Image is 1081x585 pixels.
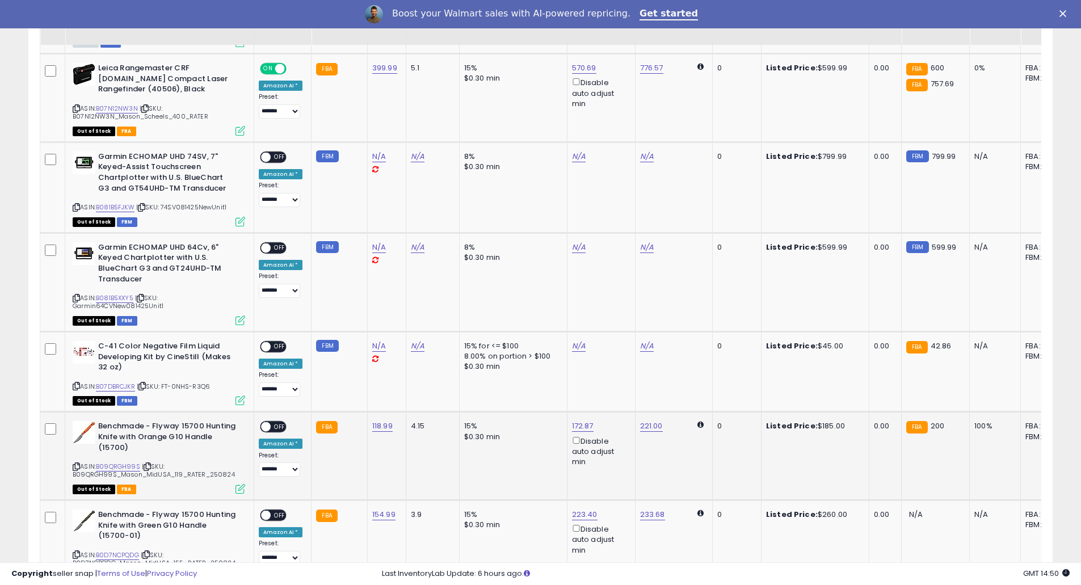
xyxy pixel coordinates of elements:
div: Boost your Walmart sales with AI-powered repricing. [392,8,630,19]
div: $599.99 [766,63,860,73]
small: FBA [906,79,927,91]
b: Garmin ECHOMAP UHD 64Cv, 6" Keyed Chartplotter with U.S. BlueChart G3 and GT24UHD-TM Transducer [98,242,236,287]
small: FBA [906,341,927,353]
b: Listed Price: [766,420,818,431]
span: OFF [271,243,289,252]
small: FBA [316,421,337,434]
div: FBM: 1 [1025,432,1063,442]
a: N/A [572,340,586,352]
b: Listed Price: [766,340,818,351]
img: 31TphAp-U+L._SL40_.jpg [73,421,95,444]
div: $260.00 [766,510,860,520]
span: OFF [271,153,289,162]
span: FBM [117,316,137,326]
a: N/A [572,242,586,253]
div: $799.99 [766,151,860,162]
div: FBA: 0 [1025,151,1063,162]
span: N/A [909,509,923,520]
a: N/A [372,340,386,352]
small: FBM [316,340,338,352]
a: B081B5XXY5 [96,293,133,303]
a: B07DBRCJKR [96,382,135,392]
small: FBM [316,241,338,253]
div: $0.30 min [464,252,558,263]
div: 100% [974,421,1012,431]
div: $599.99 [766,242,860,252]
div: 0 [717,63,752,73]
a: 223.40 [572,509,598,520]
img: 41WFMb4CM-L._SL40_.jpg [73,151,95,174]
div: $0.30 min [464,432,558,442]
span: FBA [117,127,136,136]
img: 41iyLStQwyL._SL40_.jpg [73,341,95,364]
span: 757.69 [931,78,954,89]
div: Preset: [259,93,303,119]
a: N/A [372,151,386,162]
a: N/A [640,242,654,253]
div: Close [1059,10,1071,17]
span: 600 [931,62,944,73]
b: Benchmade - Flyway 15700 Hunting Knife with Green G10 Handle (15700-01) [98,510,236,544]
div: N/A [974,341,1012,351]
small: FBA [906,63,927,75]
div: FBM: 0 [1025,162,1063,172]
img: 418IXh9oFhL._SL40_.jpg [73,242,95,265]
div: 0 [717,151,752,162]
div: 0 [717,242,752,252]
span: All listings that are currently out of stock and unavailable for purchase on Amazon [73,396,115,406]
b: Listed Price: [766,151,818,162]
span: OFF [285,64,303,74]
b: Listed Price: [766,509,818,520]
span: OFF [271,422,289,432]
div: FBA: 0 [1025,242,1063,252]
small: FBM [316,150,338,162]
div: N/A [974,510,1012,520]
div: FBM: n/a [1025,520,1063,530]
a: N/A [640,340,654,352]
div: Disable auto adjust min [572,523,626,555]
div: Preset: [259,182,303,207]
a: 233.68 [640,509,665,520]
strong: Copyright [11,568,53,579]
b: C-41 Color Negative Film Liquid Developing Kit by CineStill (Makes 32 oz) [98,341,236,376]
div: Preset: [259,452,303,477]
div: Amazon AI * [259,527,303,537]
span: FBM [117,217,137,227]
a: N/A [640,151,654,162]
span: | SKU: 74SV081425NewUnit1 [136,203,226,212]
small: FBA [316,63,337,75]
a: N/A [411,242,424,253]
div: Amazon AI * [259,81,303,91]
div: $0.30 min [464,73,558,83]
a: Privacy Policy [147,568,197,579]
div: FBM: 0 [1025,252,1063,263]
div: 0.00 [874,341,893,351]
a: N/A [411,340,424,352]
div: ASIN: [73,341,245,404]
span: OFF [271,342,289,352]
span: 200 [931,420,944,431]
div: 15% [464,510,558,520]
div: 0.00 [874,242,893,252]
a: Get started [640,8,698,20]
div: 0.00 [874,510,893,520]
div: 15% [464,421,558,431]
small: FBM [906,150,928,162]
b: Listed Price: [766,62,818,73]
a: N/A [572,151,586,162]
div: 0 [717,421,752,431]
div: 15% [464,63,558,73]
div: $0.30 min [464,520,558,530]
div: Last InventoryLab Update: 6 hours ago. [382,569,1070,579]
small: FBA [316,510,337,522]
div: Preset: [259,272,303,298]
a: Terms of Use [97,568,145,579]
a: 776.57 [640,62,663,74]
div: 15% for <= $100 [464,341,558,351]
div: 8.00% on portion > $100 [464,351,558,361]
div: Disable auto adjust min [572,76,626,109]
div: ASIN: [73,63,245,134]
div: FBM: n/a [1025,351,1063,361]
div: $45.00 [766,341,860,351]
div: $0.30 min [464,361,558,372]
